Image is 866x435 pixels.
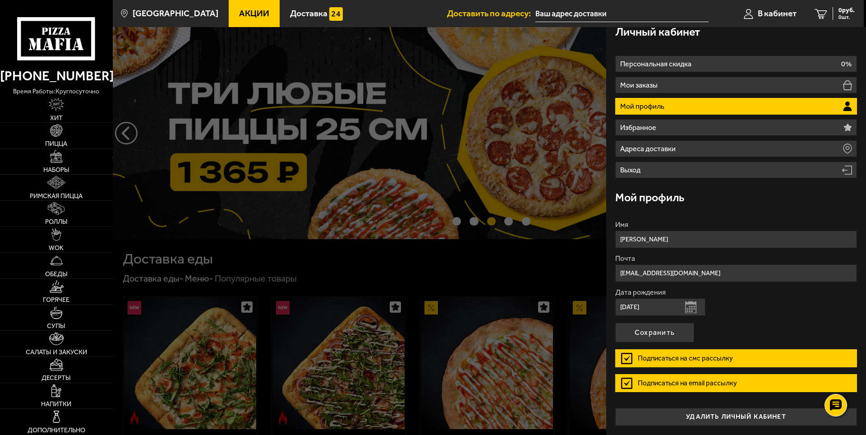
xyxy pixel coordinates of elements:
[43,167,69,173] span: Наборы
[615,26,700,37] h3: Личный кабинет
[685,301,696,313] button: Открыть календарь
[620,60,694,68] p: Персональная скидка
[615,231,857,248] input: Ваше имя
[30,193,83,199] span: Римская пицца
[838,14,855,20] span: 0 шт.
[615,264,857,282] input: Ваш e-mail
[28,427,85,433] span: Дополнительно
[447,9,535,18] span: Доставить по адресу:
[43,296,69,303] span: Горячее
[45,218,68,225] span: Роллы
[615,349,857,367] label: Подписаться на смс рассылку
[41,401,71,407] span: Напитки
[615,298,705,316] input: Ваша дата рождения
[620,103,667,110] p: Мой профиль
[47,323,65,329] span: Супы
[49,245,64,251] span: WOK
[329,7,343,21] img: 15daf4d41897b9f0e9f617042186c801.svg
[615,221,857,228] label: Имя
[758,9,797,18] span: В кабинет
[615,255,857,262] label: Почта
[45,140,67,147] span: Пицца
[45,271,68,277] span: Обеды
[620,124,659,131] p: Избранное
[838,7,855,14] span: 0 руб.
[615,408,857,426] button: удалить личный кабинет
[290,9,327,18] span: Доставка
[50,115,63,121] span: Хит
[26,349,87,355] span: Салаты и закуски
[615,323,694,342] button: Сохранить
[41,375,71,381] span: Десерты
[620,167,643,174] p: Выход
[841,60,852,68] p: 0%
[615,374,857,392] label: Подписаться на email рассылку
[615,192,684,203] h3: Мой профиль
[620,145,678,153] p: Адреса доставки
[239,9,269,18] span: Акции
[535,5,709,22] input: Ваш адрес доставки
[620,82,660,89] p: Мои заказы
[133,9,218,18] span: [GEOGRAPHIC_DATA]
[615,289,857,296] label: Дата рождения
